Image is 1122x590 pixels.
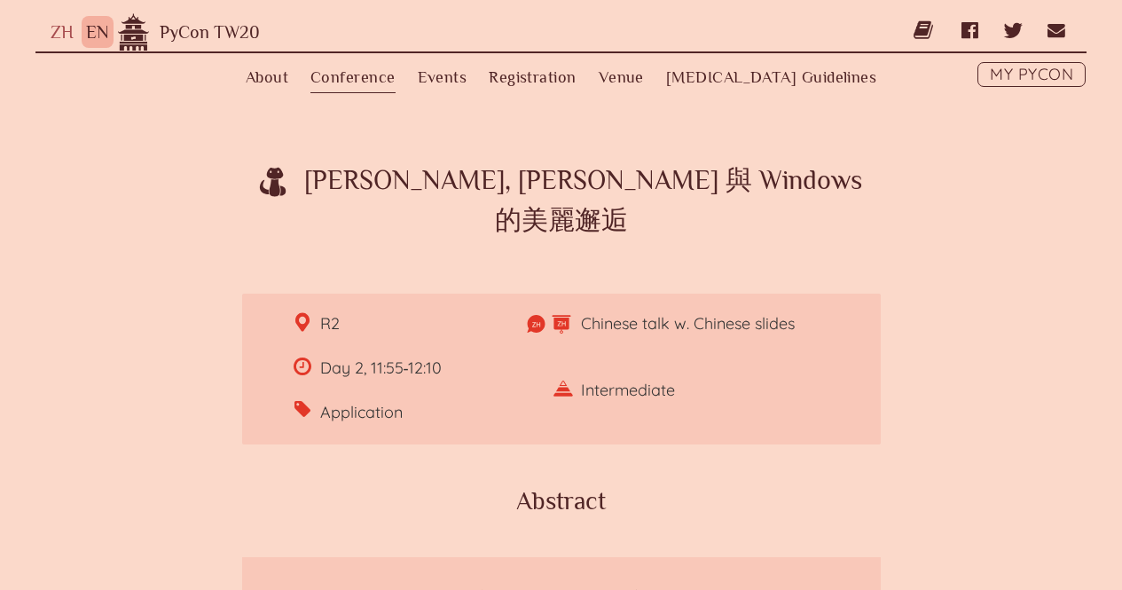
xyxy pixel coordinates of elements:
a: Facebook [961,9,978,51]
a: About [246,62,288,93]
label: Events [418,62,467,93]
a: ZH [51,22,74,42]
span: Intermediate [595,378,675,404]
span: Chinese talk w. Chinese slides [595,311,795,337]
button: ZH [46,16,78,48]
h1: [PERSON_NAME], [PERSON_NAME] 與 Windows 的美麗邂逅 [251,145,872,240]
span: Application [334,400,403,426]
a: My PyCon [977,62,1086,87]
h2: Abstract [242,487,881,515]
a: [MEDICAL_DATA] Guidelines [666,62,876,93]
a: PyCon TW20 [153,22,260,42]
label: Registration [489,62,576,93]
a: Venue [599,62,644,93]
a: Email [1047,9,1065,51]
dfn: Language: [521,311,574,337]
label: Conference [310,62,396,93]
a: Twitter [1003,9,1023,51]
dfn: Category: [260,398,313,424]
button: EN [82,16,114,48]
span: Day 2, 11:55‑12:10 [334,356,443,382]
dfn: Python Level: [521,378,574,404]
a: Blog [914,9,937,51]
span: R2 [334,311,340,337]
